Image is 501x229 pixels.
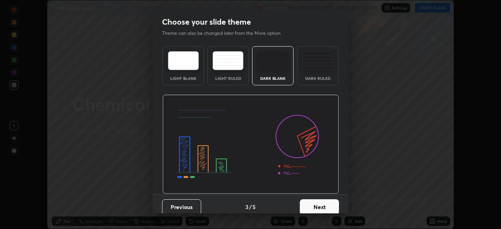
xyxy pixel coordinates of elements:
div: Light Ruled [213,76,244,80]
h4: 5 [252,203,256,211]
img: darkRuledTheme.de295e13.svg [302,51,333,70]
img: lightTheme.e5ed3b09.svg [168,51,199,70]
h4: / [249,203,252,211]
img: lightRuledTheme.5fabf969.svg [213,51,243,70]
button: Previous [162,199,201,215]
img: darkThemeBanner.d06ce4a2.svg [162,95,339,194]
div: Light Blank [168,76,199,80]
div: Dark Blank [257,76,288,80]
h4: 3 [245,203,249,211]
img: darkTheme.f0cc69e5.svg [258,51,288,70]
div: Dark Ruled [302,76,333,80]
h2: Choose your slide theme [162,17,251,27]
button: Next [300,199,339,215]
p: Theme can also be changed later from the More option [162,30,289,37]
